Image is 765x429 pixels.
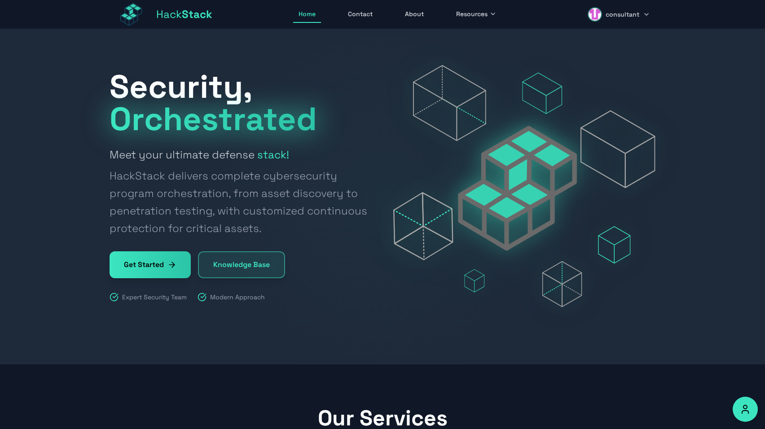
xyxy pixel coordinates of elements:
[110,167,372,237] span: HackStack delivers complete cybersecurity program orchestration, from asset discovery to penetrat...
[343,6,378,23] a: Contact
[156,7,212,22] span: Hack
[456,9,488,18] span: Resources
[110,293,187,302] div: Expert Security Team
[400,6,429,23] a: About
[582,4,655,25] button: consultant
[110,98,317,140] span: Orchestrated
[110,407,655,429] h2: Our Services
[198,251,285,278] a: Knowledge Base
[451,6,502,23] button: Resources
[588,7,602,22] img: consultant
[606,10,639,19] span: consultant
[733,397,758,422] button: Accessibility Options
[110,251,191,278] a: Get Started
[257,148,289,162] strong: stack!
[110,146,372,237] h2: Meet your ultimate defense
[182,7,212,21] span: Stack
[293,6,321,23] a: Home
[110,70,372,135] h1: Security,
[198,293,265,302] div: Modern Approach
